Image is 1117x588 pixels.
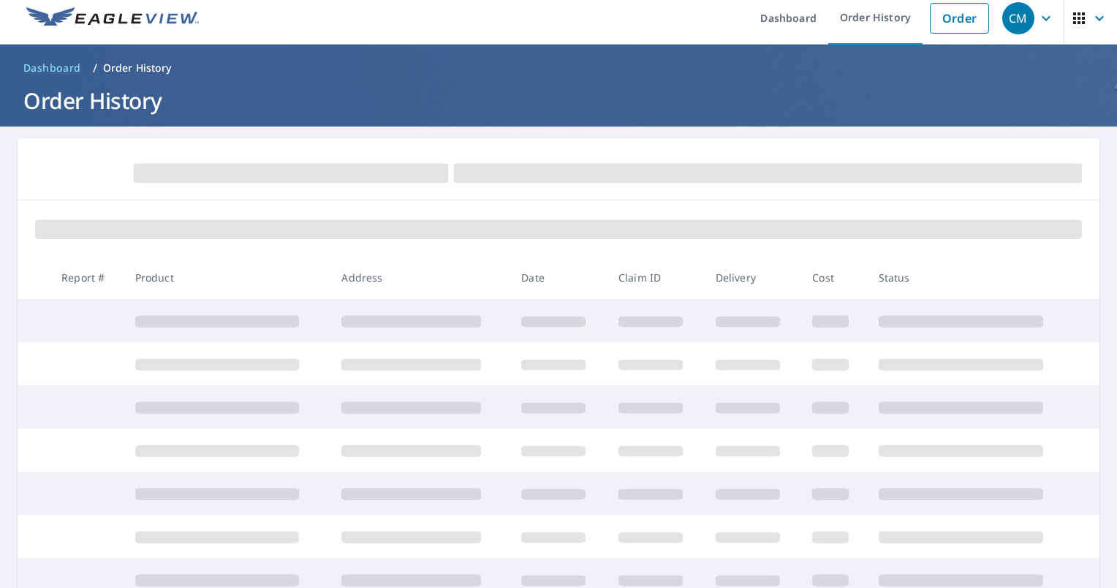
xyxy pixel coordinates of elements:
h1: Order History [18,86,1099,116]
th: Product [124,256,330,299]
a: Order [930,3,989,34]
a: Dashboard [18,56,87,80]
img: EV Logo [26,7,199,29]
th: Delivery [704,256,801,299]
span: Dashboard [23,61,81,75]
th: Claim ID [607,256,704,299]
th: Address [330,256,510,299]
th: Cost [800,256,866,299]
div: CM [1002,2,1034,34]
th: Status [867,256,1074,299]
p: Order History [103,61,172,75]
li: / [93,59,97,77]
th: Report # [50,256,124,299]
th: Date [510,256,607,299]
nav: breadcrumb [18,56,1099,80]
